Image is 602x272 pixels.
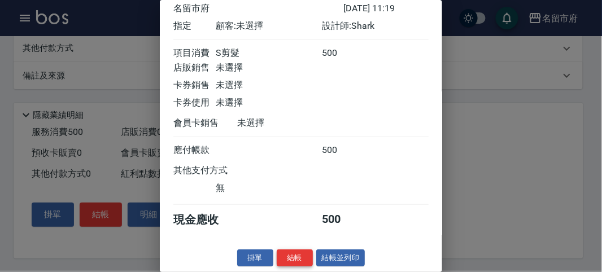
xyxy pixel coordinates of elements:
[173,62,216,74] div: 店販銷售
[277,249,313,267] button: 結帳
[216,97,322,109] div: 未選擇
[216,182,322,194] div: 無
[173,144,216,156] div: 應付帳款
[173,117,237,129] div: 會員卡銷售
[173,165,259,177] div: 其他支付方式
[216,20,322,32] div: 顧客: 未選擇
[173,80,216,91] div: 卡券銷售
[322,20,429,32] div: 設計師: Shark
[173,212,237,227] div: 現金應收
[237,249,273,267] button: 掛單
[173,20,216,32] div: 指定
[322,212,365,227] div: 500
[216,47,322,59] div: S剪髮
[173,3,343,15] div: 名留市府
[322,47,365,59] div: 500
[173,97,216,109] div: 卡券使用
[216,80,322,91] div: 未選擇
[237,117,343,129] div: 未選擇
[343,3,429,15] div: [DATE] 11:19
[316,249,365,267] button: 結帳並列印
[322,144,365,156] div: 500
[216,62,322,74] div: 未選擇
[173,47,216,59] div: 項目消費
